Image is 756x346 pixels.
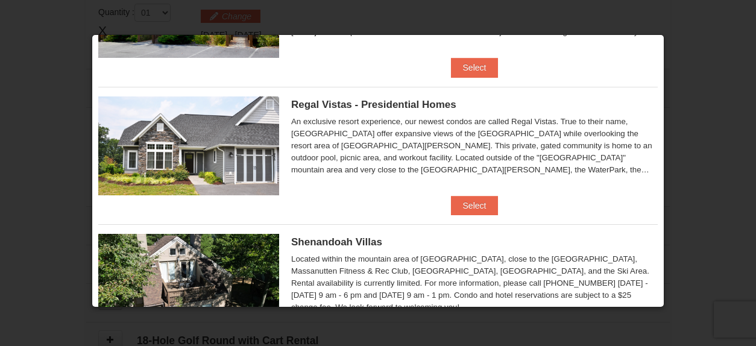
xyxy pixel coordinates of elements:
div: Located within the mountain area of [GEOGRAPHIC_DATA], close to the [GEOGRAPHIC_DATA], Massanutte... [291,253,658,313]
span: Regal Vistas - Presidential Homes [291,99,456,110]
button: Select [451,196,499,215]
img: 19219019-2-e70bf45f.jpg [98,234,279,333]
div: An exclusive resort experience, our newest condos are called Regal Vistas. True to their name, [G... [291,116,658,176]
button: Select [451,58,499,77]
img: 19218991-1-902409a9.jpg [98,96,279,195]
span: Shenandoah Villas [291,236,382,248]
